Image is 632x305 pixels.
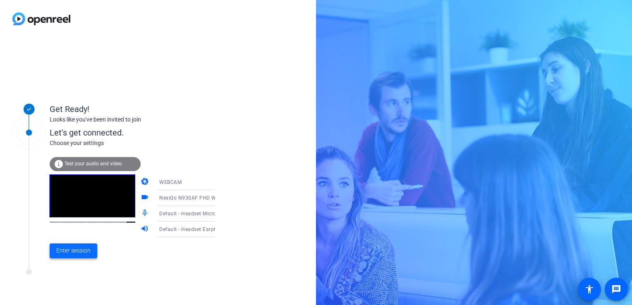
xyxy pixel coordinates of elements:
button: Enter session [50,243,97,258]
span: Test your audio and video [65,161,122,167]
mat-icon: info [54,159,64,169]
mat-icon: videocam [141,193,151,203]
mat-icon: volume_up [141,224,151,234]
mat-icon: accessibility [584,284,594,294]
mat-icon: mic_none [141,209,151,219]
mat-icon: camera [141,177,151,187]
span: WEBCAM [159,179,182,185]
span: NexiGo N930AF FHD Webcam (1bcf:2283) [159,194,262,201]
span: Default - Headset Microphone (Jabra EVOLVE 20 MS) [159,210,288,217]
div: Choose your settings [50,139,232,148]
span: Enter session [56,246,91,255]
div: Let's get connected. [50,126,232,139]
span: Default - Headset Earphone (Jabra EVOLVE 20 MS) [159,226,282,232]
mat-icon: message [611,284,621,294]
div: Get Ready! [50,103,215,115]
div: Looks like you've been invited to join [50,115,215,124]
